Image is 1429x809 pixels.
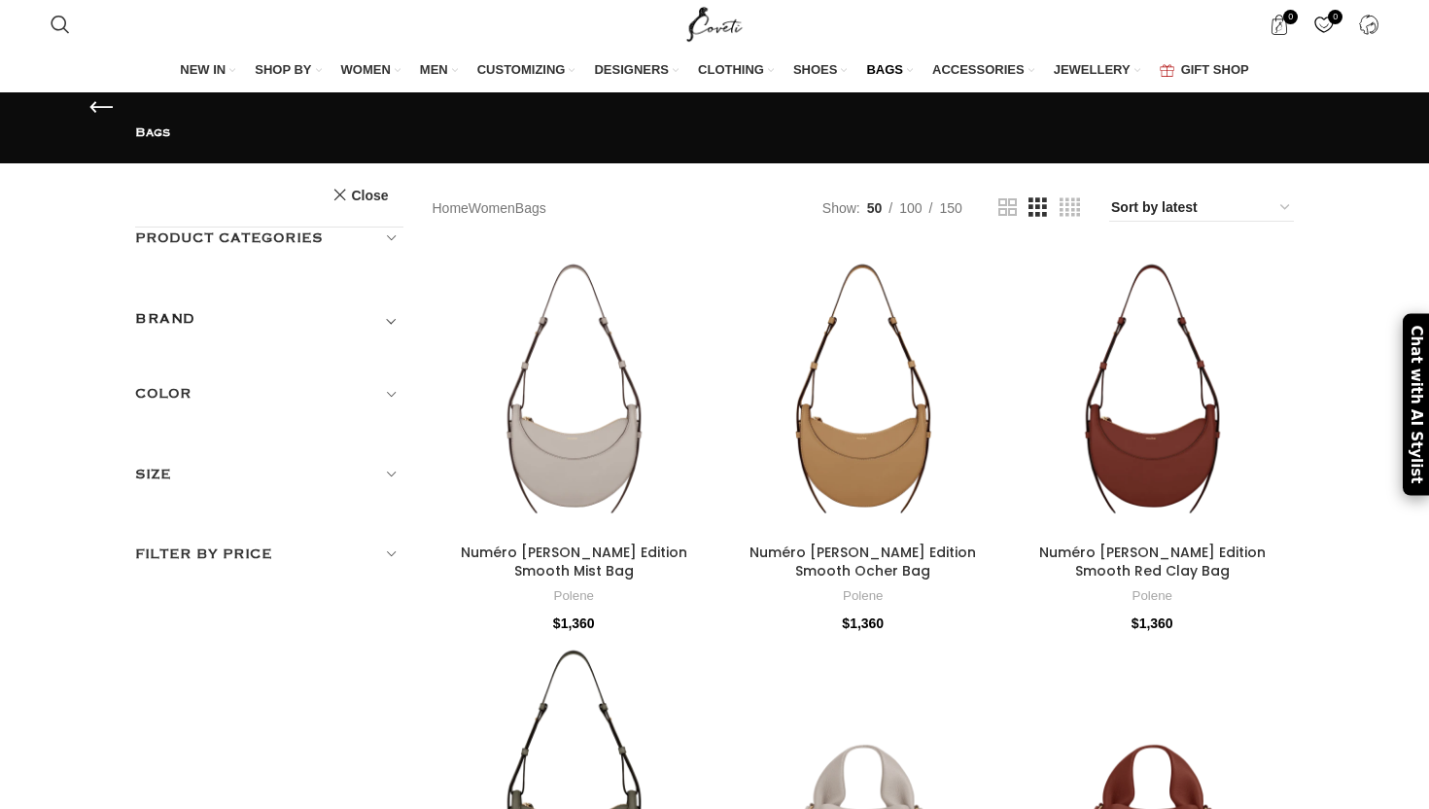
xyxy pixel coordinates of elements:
span: SHOES [793,61,838,79]
select: Shop order [1109,194,1294,222]
span: GIFT SHOP [1181,61,1249,79]
span: 100 [899,200,922,216]
span: $ [842,616,850,631]
a: Site logo [682,16,748,31]
a: SHOP BY [255,51,321,91]
span: DESIGNERS [594,61,669,79]
a: Polene [1133,588,1172,603]
span: MEN [420,61,448,79]
span: CUSTOMIZING [477,61,566,79]
span: 0 [1328,10,1342,24]
span: NEW IN [180,61,226,79]
a: Grid view 2 [998,195,1017,220]
a: Polene [554,588,594,603]
h5: BRAND [135,308,195,330]
a: Home [433,197,469,219]
a: BAGS [866,51,913,91]
a: Numéro [PERSON_NAME] Edition Smooth Mist Bag [461,543,687,581]
a: CLOTHING [698,51,774,91]
a: Go back [87,93,116,123]
a: WOMEN [341,51,401,91]
span: Bags [515,197,546,219]
h1: Bags [135,123,1294,143]
h5: Product categories [135,228,403,249]
a: SHOES [793,51,848,91]
bdi: 1,360 [842,616,884,631]
span: $ [1132,616,1139,631]
div: Main navigation [41,51,1389,91]
a: CUSTOMIZING [477,51,575,91]
a: GIFT SHOP [1160,51,1249,91]
a: MEN [420,51,458,91]
a: ACCESSORIES [932,51,1034,91]
a: Numéro [PERSON_NAME] Edition Smooth Red Clay Bag [1039,543,1266,581]
h5: Size [135,464,403,485]
span: 150 [939,200,961,216]
bdi: 1,360 [553,616,595,631]
a: Close [332,183,389,207]
a: JEWELLERY [1054,51,1140,91]
a: DESIGNERS [594,51,679,91]
a: Polene [843,588,883,603]
a: 150 [932,197,968,219]
a: 50 [860,197,889,219]
span: JEWELLERY [1054,61,1131,79]
a: Grid view 4 [1060,195,1080,220]
span: Show [822,197,860,219]
span: WOMEN [341,61,391,79]
span: ACCESSORIES [932,61,1025,79]
h5: Filter by price [135,544,403,565]
h5: Color [135,383,403,404]
span: $ [553,616,561,631]
span: BAGS [866,61,903,79]
span: CLOTHING [698,61,764,79]
a: Search [41,5,80,44]
span: 0 [1283,10,1298,24]
span: SHOP BY [255,61,311,79]
nav: Breadcrumb [433,197,546,219]
a: Grid view 3 [1028,195,1047,220]
img: GiftBag [1160,64,1174,77]
a: Numéro [PERSON_NAME] Edition Smooth Ocher Bag [749,543,976,581]
div: Toggle filter [135,307,403,342]
a: 100 [892,197,928,219]
bdi: 1,360 [1132,616,1173,631]
a: NEW IN [180,51,235,91]
a: 0 [1259,5,1299,44]
a: Women [469,197,515,219]
span: 50 [867,200,883,216]
a: 0 [1304,5,1343,44]
div: My Wishlist [1304,5,1343,44]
